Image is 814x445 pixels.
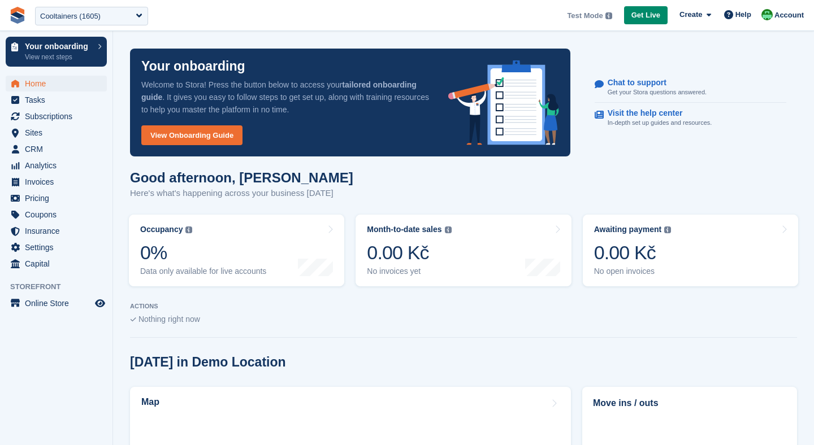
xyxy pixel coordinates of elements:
[356,215,571,286] a: Month-to-date sales 0.00 Kč No invoices yet
[567,10,603,21] span: Test Mode
[6,158,107,173] a: menu
[185,226,192,233] img: icon-info-grey-7440780725fd019a000dd9b08b2336e03edf1995a4989e88bcd33f0948082b44.svg
[6,239,107,255] a: menu
[594,225,662,234] div: Awaiting payment
[6,125,107,141] a: menu
[593,396,786,410] h2: Move ins / outs
[608,118,712,128] p: In-depth set up guides and resources.
[25,125,93,141] span: Sites
[608,78,698,88] p: Chat to support
[10,281,112,293] span: Storefront
[679,9,702,20] span: Create
[774,10,804,21] span: Account
[25,76,93,91] span: Home
[40,11,101,22] div: Cooltainers (1605)
[6,223,107,239] a: menu
[6,108,107,124] a: menu
[25,92,93,108] span: Tasks
[6,37,107,67] a: Your onboarding View next steps
[25,158,93,173] span: Analytics
[595,72,786,103] a: Chat to support Get your Stora questions answered.
[25,207,93,223] span: Coupons
[6,207,107,223] a: menu
[6,141,107,157] a: menu
[130,303,797,310] p: ACTIONS
[25,52,92,62] p: View next steps
[445,226,452,233] img: icon-info-grey-7440780725fd019a000dd9b08b2336e03edf1995a4989e88bcd33f0948082b44.svg
[141,60,245,73] p: Your onboarding
[130,170,353,185] h1: Good afternoon, [PERSON_NAME]
[624,6,668,25] a: Get Live
[130,355,286,370] h2: [DATE] in Demo Location
[608,88,707,97] p: Get your Stora questions answered.
[9,7,26,24] img: stora-icon-8386f47178a22dfd0bd8f6a31ec36ba5ce8667c1dd55bd0f319d3a0aa187defe.svg
[25,190,93,206] span: Pricing
[130,317,136,322] img: blank_slate_check_icon-ba018cac091ee9be17c0a81a6c232d5eb81de652e7a59be601be346b1b6ddf79.svg
[594,241,672,264] div: 0.00 Kč
[6,295,107,311] a: menu
[367,267,451,276] div: No invoices yet
[605,12,612,19] img: icon-info-grey-7440780725fd019a000dd9b08b2336e03edf1995a4989e88bcd33f0948082b44.svg
[664,226,671,233] img: icon-info-grey-7440780725fd019a000dd9b08b2336e03edf1995a4989e88bcd33f0948082b44.svg
[608,108,703,118] p: Visit the help center
[140,225,183,234] div: Occupancy
[761,9,773,20] img: Laura Carlisle
[141,78,430,116] p: Welcome to Stora! Press the button below to access your . It gives you easy to follow steps to ge...
[735,9,751,20] span: Help
[6,174,107,190] a: menu
[367,225,441,234] div: Month-to-date sales
[25,141,93,157] span: CRM
[594,267,672,276] div: No open invoices
[130,187,353,200] p: Here's what's happening across your business [DATE]
[595,103,786,133] a: Visit the help center In-depth set up guides and resources.
[25,42,92,50] p: Your onboarding
[25,223,93,239] span: Insurance
[6,76,107,91] a: menu
[129,215,344,286] a: Occupancy 0% Data only available for live accounts
[6,190,107,206] a: menu
[141,125,243,145] a: View Onboarding Guide
[25,239,93,255] span: Settings
[25,108,93,124] span: Subscriptions
[631,10,660,21] span: Get Live
[6,92,107,108] a: menu
[25,295,93,311] span: Online Store
[138,315,200,324] span: Nothing right now
[583,215,798,286] a: Awaiting payment 0.00 Kč No open invoices
[140,267,266,276] div: Data only available for live accounts
[448,60,559,145] img: onboarding-info-6c161a55d2c0e0a8cae90662b2fe09162a5109e8cc188191df67fb4f79e88e88.svg
[140,241,266,264] div: 0%
[93,296,107,310] a: Preview store
[141,397,159,407] h2: Map
[367,241,451,264] div: 0.00 Kč
[6,256,107,272] a: menu
[25,256,93,272] span: Capital
[25,174,93,190] span: Invoices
